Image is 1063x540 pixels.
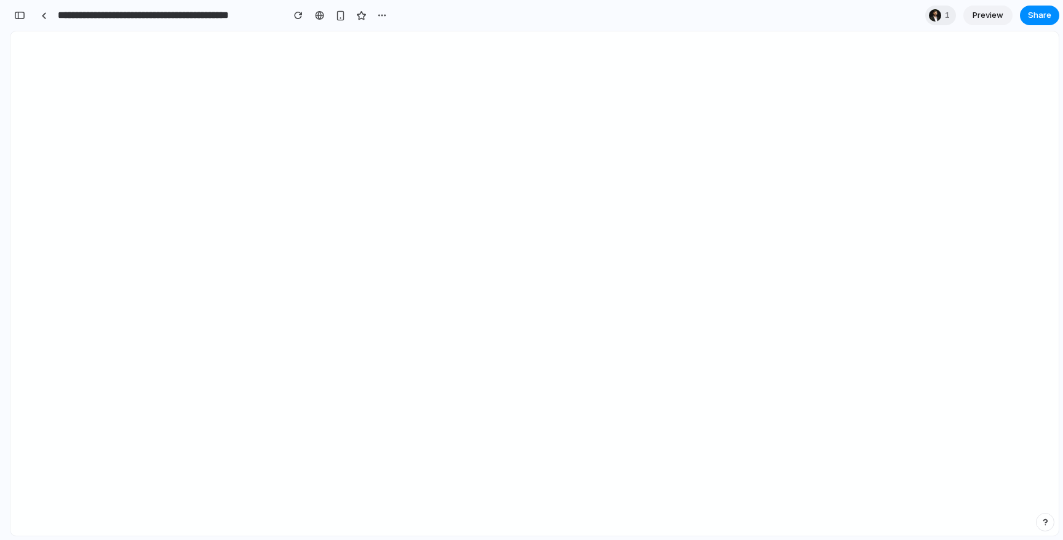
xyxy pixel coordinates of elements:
div: 1 [925,6,956,25]
span: Preview [973,9,1003,22]
span: 1 [945,9,954,22]
a: Preview [963,6,1013,25]
span: Share [1028,9,1051,22]
button: Share [1020,6,1059,25]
